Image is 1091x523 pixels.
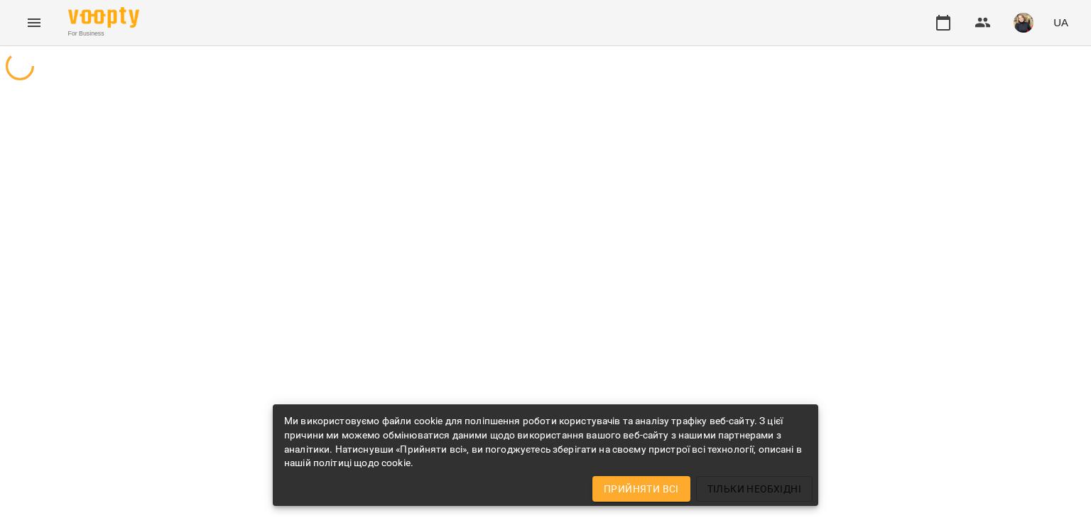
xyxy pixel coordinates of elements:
[707,480,801,497] span: Тільки необхідні
[1048,9,1074,36] button: UA
[1014,13,1033,33] img: ad96a223c3aa0afd89c37e24d2e0bc2b.jpg
[592,476,690,502] button: Прийняти всі
[68,29,139,38] span: For Business
[696,476,813,502] button: Тільки необхідні
[17,6,51,40] button: Menu
[68,7,139,28] img: Voopty Logo
[1053,15,1068,30] span: UA
[284,409,807,476] div: Ми використовуємо файли cookie для поліпшення роботи користувачів та аналізу трафіку веб-сайту. З...
[604,480,679,497] span: Прийняти всі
